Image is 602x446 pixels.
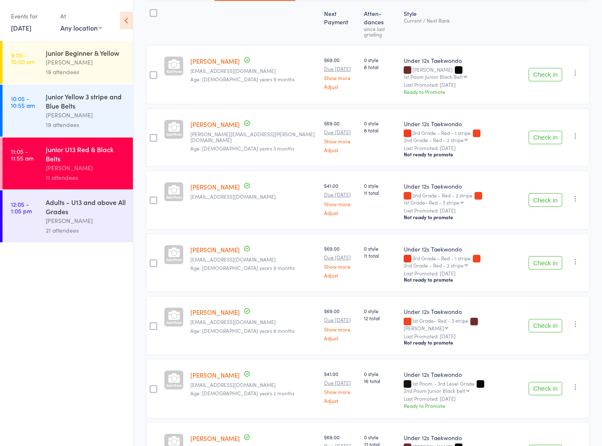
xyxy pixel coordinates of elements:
div: Junior Yellow 3 stripe and Blue Belts [46,92,126,110]
button: Check in [529,382,562,395]
div: since last grading [364,26,397,37]
div: 3rd Grade - Red - 1 stripe [404,130,522,143]
div: 2nd Grade - Red - 2 stripe [404,192,522,205]
span: 0 style [364,307,397,314]
div: Under 12s Taekwondo [404,245,522,253]
div: Not ready to promote [404,151,522,158]
div: Current / Next Rank [404,18,522,23]
div: $69.00 [324,307,357,340]
button: Check in [529,131,562,144]
a: Adjust [324,147,357,153]
div: Under 12s Taekwondo [404,433,522,442]
div: Ready to Promote [404,402,522,409]
div: [PERSON_NAME] [46,110,126,120]
span: 0 style [364,433,397,441]
span: Age: [DEMOGRAPHIC_DATA] years 9 months [190,75,295,83]
span: 8 total [364,63,397,70]
div: Not ready to promote [404,339,522,346]
small: Last Promoted: [DATE] [404,270,522,276]
a: [PERSON_NAME] [190,245,240,254]
a: Adjust [324,335,357,341]
div: Under 12s Taekwondo [404,182,522,190]
a: 9:05 -10:00 amJunior Beginner & Yellow[PERSON_NAME]19 attendees [3,41,133,84]
div: 2nd Grade - Red - 2 stripe [404,137,464,143]
div: $69.00 [324,119,357,153]
div: 11 attendees [46,173,126,182]
a: [PERSON_NAME] [190,371,240,379]
a: Show more [324,75,357,80]
span: 0 style [364,370,397,377]
a: Show more [324,201,357,207]
span: 0 style [364,182,397,189]
div: 21 attendees [46,226,126,235]
a: [PERSON_NAME] [190,182,240,191]
small: Last Promoted: [DATE] [404,82,522,88]
div: $41.00 [324,370,357,403]
div: 1st Poom Junior Black Belt [404,74,463,79]
small: jaga143@iinet.net.au [190,194,317,200]
a: Show more [324,389,357,394]
small: Last Promoted: [DATE] [404,333,522,339]
a: 10:05 -10:55 amJunior Yellow 3 stripe and Blue Belts[PERSON_NAME]19 attendees [3,85,133,137]
a: Adjust [324,398,357,403]
span: 0 style [364,56,397,63]
div: 2nd Poom Junior Black belt [404,388,465,393]
small: Last Promoted: [DATE] [404,145,522,151]
a: Adjust [324,210,357,215]
div: [PERSON_NAME] [46,57,126,67]
div: Events for [11,9,52,23]
div: Under 12s Taekwondo [404,370,522,379]
div: [PERSON_NAME] [404,67,522,79]
a: [DATE] [11,23,31,32]
a: [PERSON_NAME] [190,57,240,65]
time: 12:05 - 1:05 pm [11,201,32,214]
a: Show more [324,138,357,144]
div: 19 attendees [46,67,126,77]
small: patjbyrne@gmail.com [190,257,317,262]
span: 12 total [364,314,397,322]
div: Ready to Promote [404,88,522,95]
div: At [60,9,102,23]
small: Due [DATE] [324,66,357,72]
div: Next Payment [321,5,361,41]
span: 0 style [364,245,397,252]
div: 2nd Grade - Red - 2 stripe [404,262,464,268]
div: $69.00 [324,56,357,89]
span: 11 total [364,252,397,259]
button: Check in [529,68,562,81]
button: Check in [529,319,562,332]
small: brett.williamson@live.com [190,131,317,143]
small: Due [DATE] [324,380,357,386]
small: jateley@gmail.com [190,382,317,388]
div: Junior Beginner & Yellow [46,48,126,57]
button: Check in [529,193,562,207]
div: Adults - U13 and above All Grades [46,197,126,216]
div: Atten­dances [361,5,400,41]
div: 3rd Grade - Red - 1 stripe [404,255,522,268]
div: [PERSON_NAME] [46,163,126,173]
div: Under 12s Taekwondo [404,307,522,316]
a: [PERSON_NAME] [190,308,240,316]
time: 10:05 - 10:55 am [11,95,35,109]
span: Age: [DEMOGRAPHIC_DATA] years 9 months [190,264,295,271]
span: Age: [DEMOGRAPHIC_DATA] years 8 months [190,327,295,334]
small: Due [DATE] [324,254,357,260]
div: Junior U13 Red & Black Belts [46,145,126,163]
a: Show more [324,264,357,269]
a: Adjust [324,84,357,89]
div: Not ready to promote [404,276,522,283]
div: Any location [60,23,102,32]
span: 0 style [364,119,397,127]
time: 11:05 - 11:55 am [11,148,34,161]
a: 12:05 -1:05 pmAdults - U13 and above All Grades[PERSON_NAME]21 attendees [3,190,133,242]
span: 16 total [364,377,397,384]
small: Last Promoted: [DATE] [404,396,522,402]
small: Last Promoted: [DATE] [404,207,522,213]
a: 11:05 -11:55 amJunior U13 Red & Black Belts[PERSON_NAME]11 attendees [3,137,133,189]
div: $41.00 [324,182,357,215]
button: Check in [529,256,562,270]
time: 9:05 - 10:00 am [11,52,35,65]
div: Under 12s Taekwondo [404,119,522,128]
span: 8 total [364,127,397,134]
a: [PERSON_NAME] [190,120,240,129]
